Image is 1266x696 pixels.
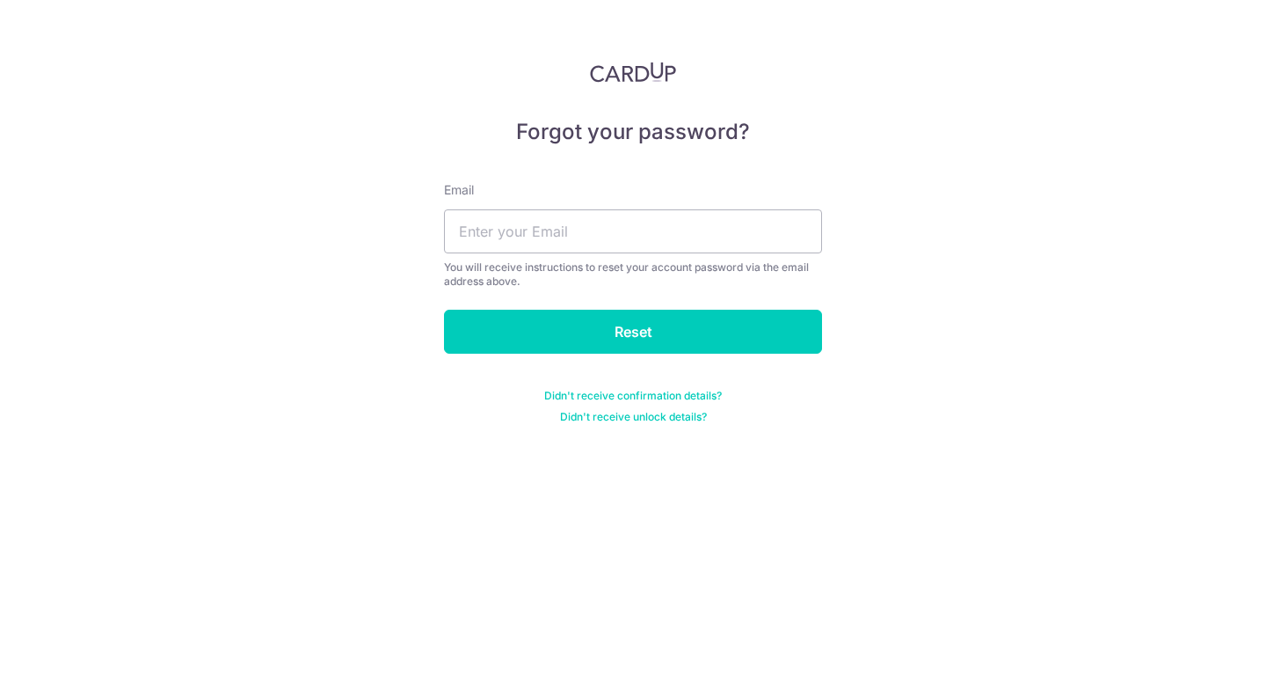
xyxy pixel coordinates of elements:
[444,209,822,253] input: Enter your Email
[444,118,822,146] h5: Forgot your password?
[590,62,676,83] img: CardUp Logo
[444,260,822,289] div: You will receive instructions to reset your account password via the email address above.
[544,389,722,403] a: Didn't receive confirmation details?
[444,310,822,354] input: Reset
[444,181,474,199] label: Email
[560,410,707,424] a: Didn't receive unlock details?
